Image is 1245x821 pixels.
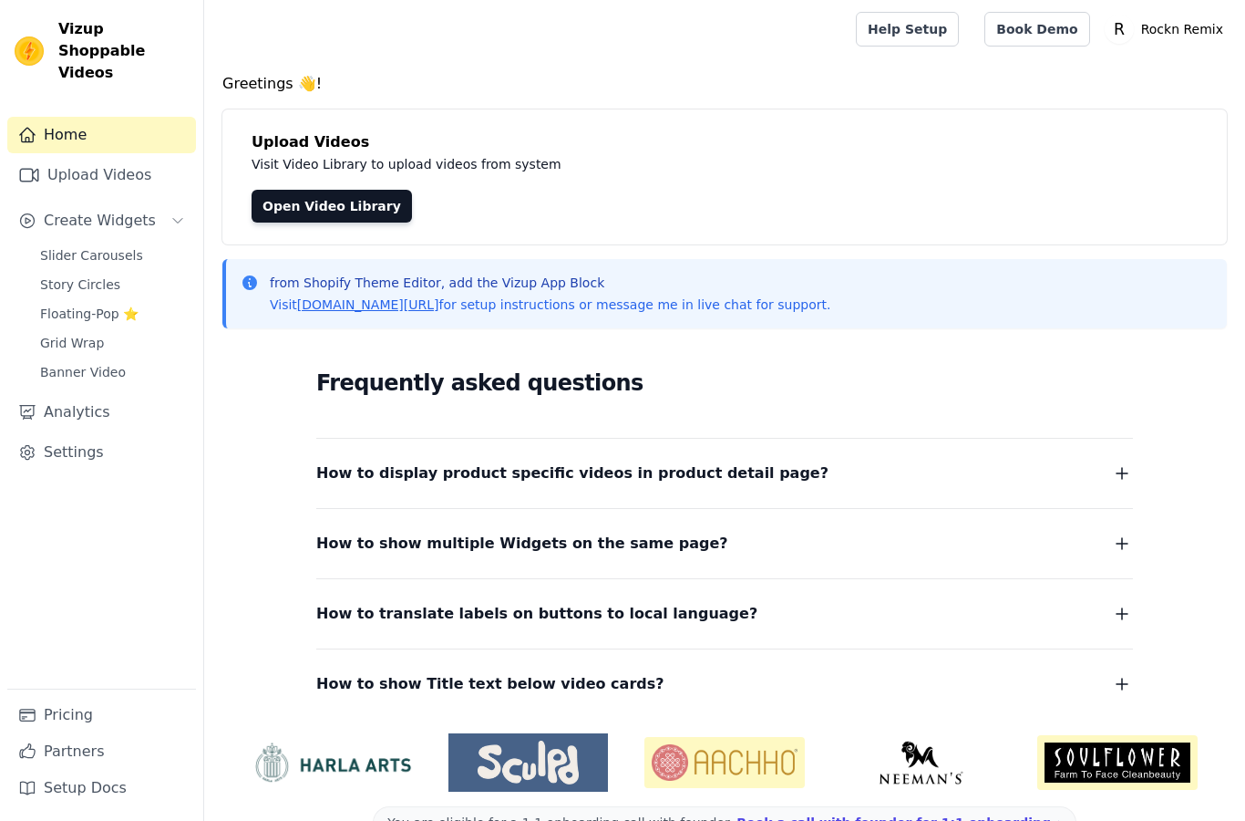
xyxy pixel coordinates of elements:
a: Partners [7,733,196,770]
h2: Frequently asked questions [316,365,1133,401]
img: Soulflower [1037,735,1198,790]
a: Banner Video [29,359,196,385]
p: Visit Video Library to upload videos from system [252,153,1068,175]
a: Help Setup [856,12,959,47]
span: Grid Wrap [40,334,104,352]
h4: Greetings 👋! [222,73,1227,95]
span: Floating-Pop ⭐ [40,305,139,323]
a: Setup Docs [7,770,196,806]
p: from Shopify Theme Editor, add the Vizup App Block [270,274,830,292]
a: Settings [7,434,196,471]
img: Neeman's [841,741,1002,785]
span: How to show multiple Widgets on the same page? [316,531,728,556]
a: Floating-Pop ⭐ [29,301,196,327]
a: Story Circles [29,272,196,297]
span: How to show Title text below video cards? [316,671,664,697]
span: Vizup Shoppable Videos [58,18,189,84]
button: How to show multiple Widgets on the same page? [316,531,1133,556]
span: Create Widgets [44,210,156,232]
img: Sculpd US [448,741,609,785]
span: How to translate labels on buttons to local language? [316,601,757,627]
button: R Rockn Remix [1105,13,1230,46]
p: Rockn Remix [1134,13,1230,46]
a: Analytics [7,394,196,431]
a: [DOMAIN_NAME][URL] [297,297,439,312]
img: Aachho [644,737,805,788]
button: Create Widgets [7,203,196,239]
span: Slider Carousels [40,246,143,265]
a: Upload Videos [7,157,196,193]
button: How to display product specific videos in product detail page? [316,461,1133,486]
a: Grid Wrap [29,330,196,356]
text: R [1114,20,1125,38]
button: How to translate labels on buttons to local language? [316,601,1133,627]
a: Book Demo [984,12,1089,47]
a: Home [7,117,196,153]
span: Story Circles [40,275,120,294]
a: Pricing [7,697,196,733]
button: How to show Title text below video cards? [316,671,1133,697]
img: HarlaArts [252,742,412,784]
img: Vizup [15,36,44,66]
a: Slider Carousels [29,243,196,268]
p: Visit for setup instructions or message me in live chat for support. [270,296,830,314]
h4: Upload Videos [252,131,1198,153]
a: Open Video Library [252,190,412,223]
span: How to display product specific videos in product detail page? [316,461,828,486]
span: Banner Video [40,363,126,381]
